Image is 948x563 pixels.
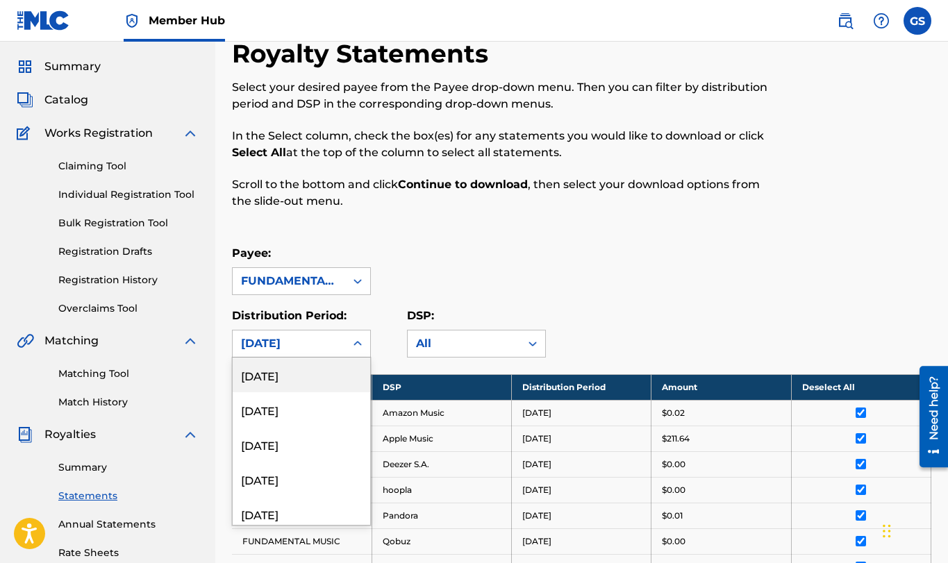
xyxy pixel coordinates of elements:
[837,12,854,29] img: search
[58,273,199,287] a: Registration History
[873,12,890,29] img: help
[241,273,337,289] div: FUNDAMENTAL MUSIC
[232,528,372,554] td: FUNDAMENTAL MUSIC
[372,426,511,451] td: Apple Music
[662,458,685,471] p: $0.00
[232,309,347,322] label: Distribution Period:
[44,333,99,349] span: Matching
[17,426,33,443] img: Royalties
[17,333,34,349] img: Matching
[241,335,337,352] div: [DATE]
[232,246,271,260] label: Payee:
[372,374,511,400] th: DSP
[233,462,370,496] div: [DATE]
[17,58,33,75] img: Summary
[233,392,370,427] div: [DATE]
[416,335,512,352] div: All
[44,426,96,443] span: Royalties
[662,484,685,496] p: $0.00
[407,309,434,322] label: DSP:
[17,92,33,108] img: Catalog
[232,38,495,69] h2: Royalty Statements
[867,7,895,35] div: Help
[372,477,511,503] td: hoopla
[44,92,88,108] span: Catalog
[372,400,511,426] td: Amazon Music
[831,7,859,35] a: Public Search
[909,360,948,472] iframe: Resource Center
[233,427,370,462] div: [DATE]
[58,489,199,503] a: Statements
[512,528,651,554] td: [DATE]
[182,426,199,443] img: expand
[883,510,891,552] div: Drag
[58,244,199,259] a: Registration Drafts
[662,407,685,419] p: $0.02
[233,358,370,392] div: [DATE]
[58,460,199,475] a: Summary
[182,125,199,142] img: expand
[58,546,199,560] a: Rate Sheets
[58,159,199,174] a: Claiming Tool
[662,535,685,548] p: $0.00
[232,128,770,161] p: In the Select column, check the box(es) for any statements you would like to download or click at...
[58,301,199,316] a: Overclaims Tool
[58,395,199,410] a: Match History
[232,79,770,112] p: Select your desired payee from the Payee drop-down menu. Then you can filter by distribution peri...
[904,7,931,35] div: User Menu
[512,374,651,400] th: Distribution Period
[372,503,511,528] td: Pandora
[512,426,651,451] td: [DATE]
[662,432,690,445] p: $211.64
[791,374,931,400] th: Deselect All
[44,58,101,75] span: Summary
[879,496,948,563] iframe: Chat Widget
[58,216,199,230] a: Bulk Registration Tool
[398,178,528,191] strong: Continue to download
[662,510,683,522] p: $0.01
[232,146,286,159] strong: Select All
[512,477,651,503] td: [DATE]
[233,496,370,531] div: [DATE]
[17,58,101,75] a: SummarySummary
[17,125,35,142] img: Works Registration
[232,176,770,210] p: Scroll to the bottom and click , then select your download options from the slide-out menu.
[44,125,153,142] span: Works Registration
[651,374,791,400] th: Amount
[17,10,70,31] img: MLC Logo
[58,187,199,202] a: Individual Registration Tool
[58,367,199,381] a: Matching Tool
[124,12,140,29] img: Top Rightsholder
[512,451,651,477] td: [DATE]
[372,528,511,554] td: Qobuz
[58,517,199,532] a: Annual Statements
[512,400,651,426] td: [DATE]
[372,451,511,477] td: Deezer S.A.
[149,12,225,28] span: Member Hub
[182,333,199,349] img: expand
[512,503,651,528] td: [DATE]
[17,92,88,108] a: CatalogCatalog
